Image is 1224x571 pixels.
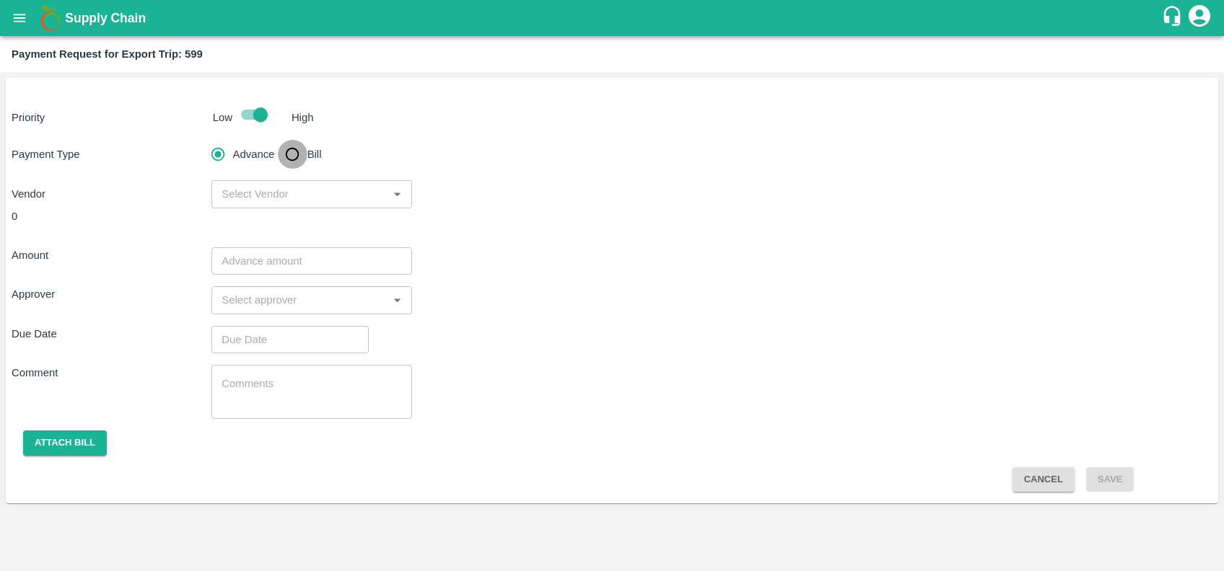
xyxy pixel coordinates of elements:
button: open drawer [3,1,36,35]
input: Choose date [211,326,359,353]
b: Supply Chain [65,11,146,25]
span: Bill [307,146,322,162]
p: Due Date [12,326,211,342]
div: account of current user [1186,3,1212,33]
input: Select Vendor [216,185,383,203]
p: Vendor [12,186,211,202]
button: Attach bill [23,430,107,456]
p: Priority [12,110,207,125]
input: Advance amount [211,247,411,275]
div: 0 [12,208,812,224]
p: Low [213,110,232,125]
p: High [292,110,314,125]
a: Supply Chain [65,8,1161,28]
button: Cancel [1013,467,1075,492]
p: Approver [12,286,211,302]
p: Payment Type [12,146,211,162]
p: Amount [12,247,211,263]
div: customer-support [1161,5,1186,31]
button: Open [388,291,406,309]
span: Advance [233,146,275,162]
input: Select approver [216,291,383,309]
p: Comment [12,365,211,381]
button: Open [388,185,406,203]
img: logo [36,4,65,32]
b: Payment Request for Export Trip: 599 [12,48,203,60]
